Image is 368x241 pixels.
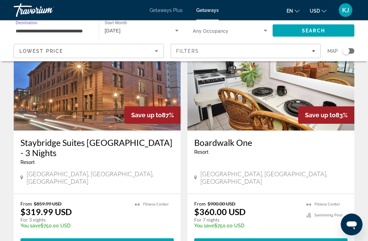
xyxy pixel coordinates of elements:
span: Save up to [305,112,336,119]
p: $750.00 USD [20,223,128,229]
a: Staybridge Suites [GEOGRAPHIC_DATA] - 3 Nights [20,138,174,158]
p: For 3 nights [20,217,128,223]
iframe: Button to launch messaging window [341,214,363,236]
span: Resort [194,150,209,155]
button: Filters [171,44,321,58]
p: $360.00 USD [194,207,246,217]
div: 87% [124,107,181,124]
p: $750.00 USD [194,223,300,229]
span: Save up to [131,112,162,119]
span: Fitness Center [315,202,340,207]
button: Change currency [310,6,326,16]
p: For 7 nights [194,217,300,223]
button: Search [273,25,354,37]
p: $319.99 USD [20,207,72,217]
span: Map [327,46,338,56]
span: From [20,201,32,207]
span: en [287,8,293,14]
span: Destination [16,21,37,25]
span: Resort [20,160,35,165]
span: You save [20,223,41,229]
img: Boardwalk One [187,22,354,131]
span: From [194,201,206,207]
button: Change language [287,6,300,16]
span: [GEOGRAPHIC_DATA], [GEOGRAPHIC_DATA], [GEOGRAPHIC_DATA] [27,170,174,185]
span: Fitness Center [143,202,169,207]
a: Getaways Plus [150,7,183,13]
span: Lowest Price [19,48,63,54]
span: $859.99 USD [34,201,62,207]
span: [GEOGRAPHIC_DATA], [GEOGRAPHIC_DATA], [GEOGRAPHIC_DATA] [200,170,348,185]
span: Filters [176,48,199,54]
span: KJ [342,7,349,14]
mat-select: Sort by [19,47,158,55]
input: Select destination [16,27,90,35]
span: $900.00 USD [208,201,235,207]
span: [DATE] [105,28,121,33]
span: You save [194,223,214,229]
span: Swimming Pool [315,213,342,218]
a: Boardwalk One [194,138,348,148]
span: Search [302,28,325,33]
div: 83% [298,107,354,124]
button: User Menu [337,3,354,17]
span: Any Occupancy [193,28,228,34]
img: Staybridge Suites Baltimore Inner Harbor - 3 Nights [14,22,181,131]
a: Getaways [196,7,219,13]
span: USD [310,8,320,14]
a: Travorium [14,1,82,19]
span: Start Month [105,21,127,26]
